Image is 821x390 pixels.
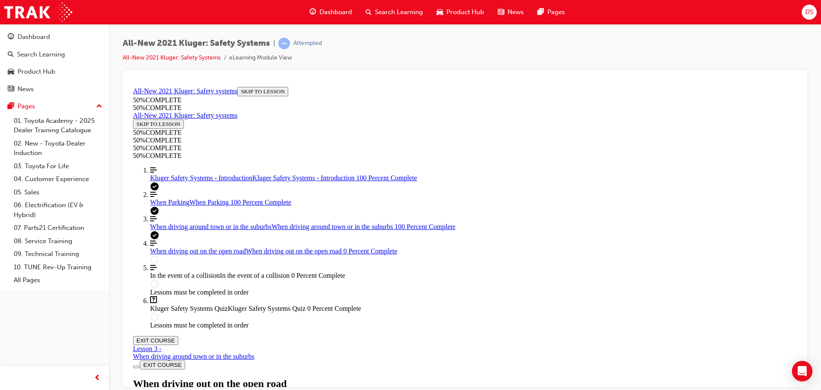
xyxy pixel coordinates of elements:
[537,7,544,18] span: pages-icon
[3,29,106,45] a: Dashboard
[18,84,34,94] div: News
[531,3,572,21] a: pages-iconPages
[3,21,667,28] div: 50 % COMPLETE
[8,51,14,59] span: search-icon
[3,61,667,68] div: 50 % COMPLETE
[4,3,72,22] img: Trak
[3,295,667,306] h1: When driving out on the open road
[10,137,106,160] a: 02. New - Toyota Dealer Induction
[319,7,352,17] span: Dashboard
[498,7,504,18] span: news-icon
[3,27,106,98] button: DashboardSearch LearningProduct HubNews
[3,253,49,262] button: EXIT COURSE
[3,3,667,28] section: Course Information
[547,7,565,17] span: Pages
[10,173,106,186] a: 04. Customer Experience
[10,160,106,173] a: 03. Toyota For Life
[3,81,106,97] a: News
[3,13,667,21] div: 50 % COMPLETE
[273,39,275,48] span: |
[10,235,106,248] a: 08. Service Training
[3,47,106,63] a: Search Learning
[8,86,14,93] span: news-icon
[3,262,667,277] div: Lesson 3 -
[805,7,813,17] span: DS
[437,7,443,18] span: car-icon
[10,199,106,221] a: 06. Electrification (EV & Hybrid)
[3,28,108,36] a: All-New 2021 Kluger: Safety systems
[10,186,106,199] a: 05. Sales
[310,7,316,18] span: guage-icon
[8,103,14,110] span: pages-icon
[18,101,35,111] div: Pages
[359,3,430,21] a: search-iconSearch Learning
[508,7,524,17] span: News
[94,373,100,384] span: prev-icon
[8,33,14,41] span: guage-icon
[3,98,106,114] button: Pages
[108,3,159,13] button: SKIP TO LESSON
[3,262,667,277] a: Lesson 3 - When driving around town or in the suburbs
[792,361,812,381] div: Open Intercom Messenger
[229,53,292,63] li: eLearning Module View
[18,67,55,77] div: Product Hub
[10,114,106,137] a: 01. Toyota Academy - 2025 Dealer Training Catalogue
[430,3,491,21] a: car-iconProduct Hub
[17,50,65,60] div: Search Learning
[123,54,221,61] a: All-New 2021 Kluger: Safety Systems
[3,269,667,277] div: When driving around town or in the suburbs
[10,221,106,235] a: 07. Parts21 Certification
[278,38,290,49] span: learningRecordVerb_ATTEMPT-icon
[446,7,484,17] span: Product Hub
[96,101,102,112] span: up-icon
[3,4,108,11] a: All-New 2021 Kluger: Safety systems
[802,5,817,20] button: DS
[3,45,117,53] div: 50 % COMPLETE
[303,3,359,21] a: guage-iconDashboard
[3,282,10,285] button: Toggle Course Overview
[10,274,106,287] a: All Pages
[3,28,117,61] section: Course Information
[491,3,531,21] a: news-iconNews
[3,36,54,45] button: SKIP TO LESSON
[18,32,50,42] div: Dashboard
[3,83,667,246] nav: Course Outline
[3,68,667,76] div: 50 % COMPLETE
[293,39,322,48] div: Attempted
[8,68,14,76] span: car-icon
[10,247,106,261] a: 09. Technical Training
[375,7,423,17] span: Search Learning
[3,3,667,246] section: Course Overview
[366,7,372,18] span: search-icon
[3,64,106,80] a: Product Hub
[123,39,270,48] span: All-New 2021 Kluger: Safety Systems
[10,261,106,274] a: 10. TUNE Rev-Up Training
[3,53,117,61] div: 50 % COMPLETE
[3,295,667,322] section: Lesson Header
